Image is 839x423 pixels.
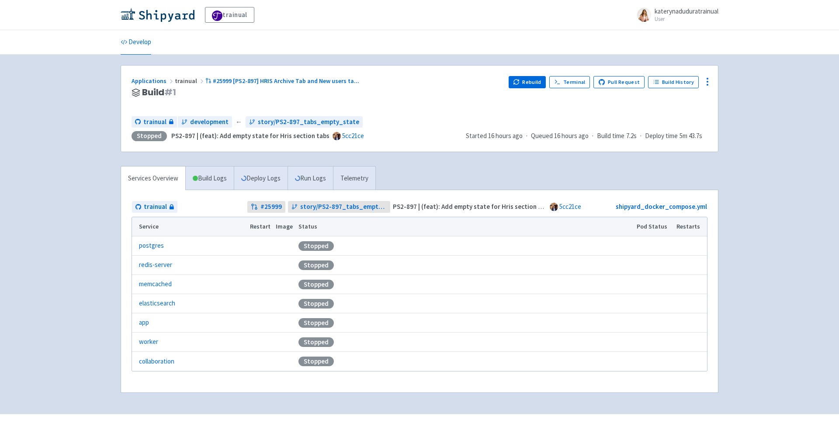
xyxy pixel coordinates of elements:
span: Build [142,87,176,97]
div: Stopped [298,299,334,309]
div: Stopped [298,260,334,270]
a: Terminal [549,76,590,88]
a: shipyard_docker_compose.yml [616,202,707,211]
a: worker [139,337,158,347]
a: redis-server [139,260,172,270]
time: 16 hours ago [554,132,589,140]
strong: PS2-897 | (feat): Add empty state for Hris section tabs [393,202,551,211]
small: User [655,16,718,22]
a: Deploy Logs [234,166,288,191]
a: trainual [132,116,177,128]
div: Stopped [298,337,334,347]
a: #25999 [PS2-897] HRIS Archive Tab and New users ta... [205,77,361,85]
a: story/PS2-897_tabs_empty_state [246,116,363,128]
a: Develop [121,30,151,55]
span: Started [466,132,523,140]
a: collaboration [139,357,174,367]
span: Queued [531,132,589,140]
span: trainual [175,77,205,85]
div: Stopped [298,280,334,289]
span: #25999 [PS2-897] HRIS Archive Tab and New users ta ... [213,77,359,85]
a: Telemetry [333,166,375,191]
a: #25999 [247,201,285,213]
span: # 1 [164,86,176,98]
span: Build time [597,131,624,141]
div: Stopped [298,241,334,251]
a: trainual [132,201,177,213]
span: katerynaduduratrainual [655,7,718,15]
th: Restarts [674,217,707,236]
div: Stopped [298,357,334,366]
a: 5cc21ce [559,202,581,211]
a: Build Logs [186,166,234,191]
span: Deploy time [645,131,678,141]
th: Status [296,217,634,236]
span: ← [236,117,242,127]
a: Build History [648,76,699,88]
span: development [190,117,229,127]
a: katerynaduduratrainual User [632,8,718,22]
a: story/PS2-897_tabs_empty_state [288,201,391,213]
span: trainual [143,117,166,127]
button: Rebuild [509,76,546,88]
th: Service [132,217,247,236]
a: Run Logs [288,166,333,191]
div: Stopped [132,131,167,141]
a: elasticsearch [139,298,175,309]
strong: # 25999 [260,202,282,212]
span: 7.2s [626,131,637,141]
th: Pod Status [634,217,674,236]
a: postgres [139,241,164,251]
th: Restart [247,217,273,236]
a: Pull Request [593,76,645,88]
a: trainual [205,7,254,23]
time: 16 hours ago [488,132,523,140]
span: story/PS2-897_tabs_empty_state [258,117,359,127]
span: trainual [144,202,167,212]
th: Image [273,217,296,236]
strong: PS2-897 | (feat): Add empty state for Hris section tabs [171,132,329,140]
span: 5m 43.7s [680,131,702,141]
span: story/PS2-897_tabs_empty_state [300,202,387,212]
a: Applications [132,77,175,85]
div: · · · [466,131,707,141]
a: development [178,116,232,128]
a: app [139,318,149,328]
img: Shipyard logo [121,8,194,22]
a: 5cc21ce [342,132,364,140]
div: Stopped [298,318,334,328]
a: Services Overview [121,166,185,191]
a: memcached [139,279,172,289]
